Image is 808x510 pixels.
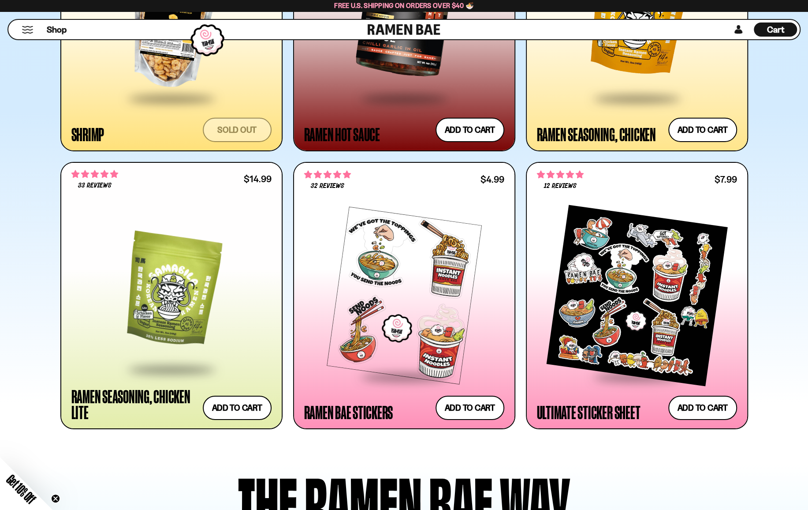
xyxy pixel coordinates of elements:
div: $4.99 [480,175,504,184]
div: Ramen Bae Stickers [304,404,393,420]
a: 5.00 stars 12 reviews $7.99 Ultimate Sticker Sheet Add to cart [526,162,748,430]
a: 4.75 stars 32 reviews $4.99 Ramen Bae Stickers Add to cart [293,162,515,430]
span: Get 10% Off [4,472,38,506]
span: 5.00 stars [537,169,584,180]
button: Add to cart [203,396,272,420]
button: Add to cart [436,118,504,142]
button: Mobile Menu Trigger [22,26,34,34]
div: Shrimp [71,126,104,142]
button: Add to cart [668,396,737,420]
span: 4.75 stars [304,169,351,180]
button: Add to cart [668,118,737,142]
a: 5.00 stars 33 reviews $14.99 Ramen Seasoning, Chicken Lite Add to cart [60,162,283,430]
button: Add to cart [436,396,504,420]
span: 33 reviews [78,182,111,189]
span: Shop [47,24,67,36]
span: Cart [767,24,784,35]
div: Ramen Hot Sauce [304,126,380,142]
a: Shop [47,22,67,37]
span: 5.00 stars [71,169,118,180]
div: $7.99 [714,175,737,184]
div: Ultimate Sticker Sheet [537,404,640,420]
button: Close teaser [51,494,60,503]
div: Ramen Seasoning, Chicken [537,126,656,142]
div: Ramen Seasoning, Chicken Lite [71,388,198,420]
span: Free U.S. Shipping on Orders over $40 🍜 [334,1,474,10]
a: Cart [754,20,797,39]
div: $14.99 [244,175,271,183]
span: 32 reviews [310,183,344,190]
span: 12 reviews [544,183,576,190]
